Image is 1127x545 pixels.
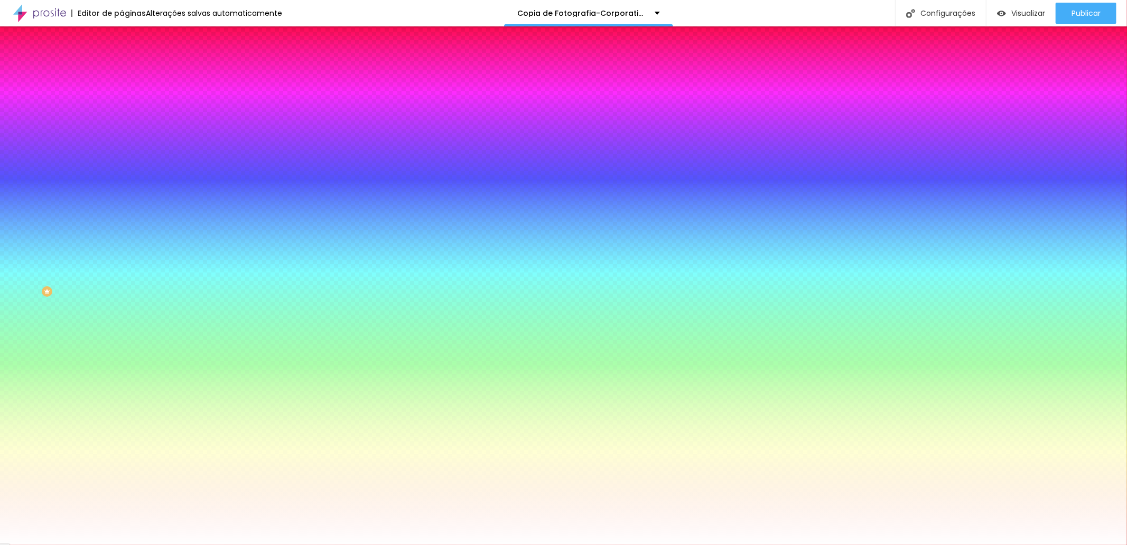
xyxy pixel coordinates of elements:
[997,9,1006,18] img: view-1.svg
[71,10,146,17] div: Editor de páginas
[1056,3,1116,24] button: Publicar
[1011,9,1045,17] span: Visualizar
[1072,9,1101,17] span: Publicar
[986,3,1056,24] button: Visualizar
[906,9,915,18] img: Icone
[146,10,282,17] div: Alterações salvas automaticamente
[517,10,647,17] p: Copia de Fotografia-Corporativo-Estudio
